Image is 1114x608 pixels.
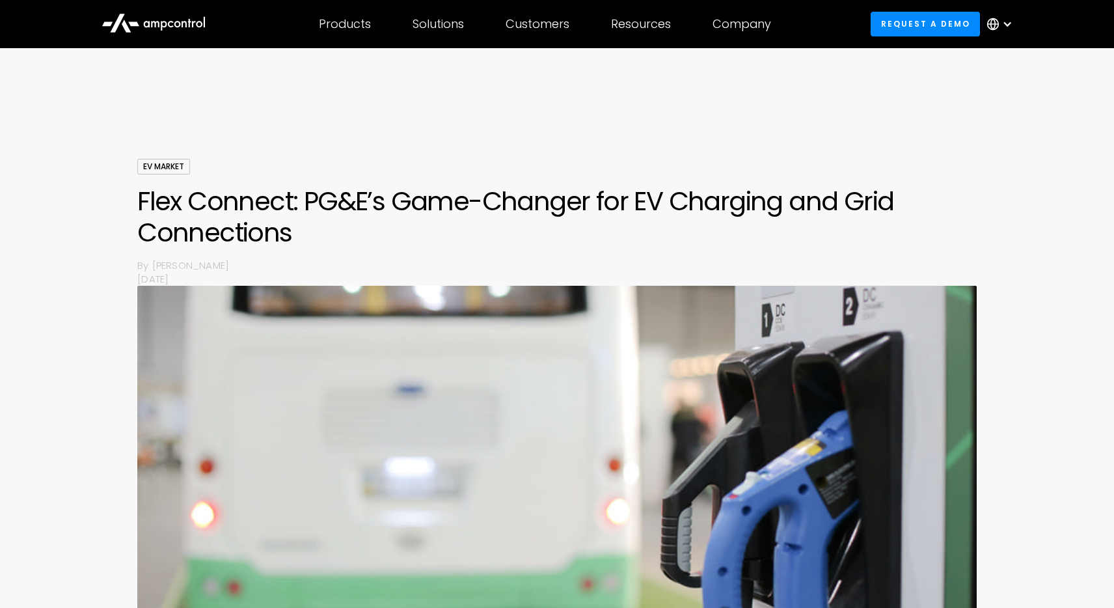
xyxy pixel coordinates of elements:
[137,258,152,272] p: By
[137,186,977,248] h1: Flex Connect: PG&E’s Game-Changer for EV Charging and Grid Connections
[413,17,464,31] div: Solutions
[871,12,980,36] a: Request a demo
[611,17,671,31] div: Resources
[319,17,371,31] div: Products
[713,17,771,31] div: Company
[137,159,190,174] div: EV Market
[506,17,569,31] div: Customers
[152,258,977,272] p: [PERSON_NAME]
[137,272,977,286] p: [DATE]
